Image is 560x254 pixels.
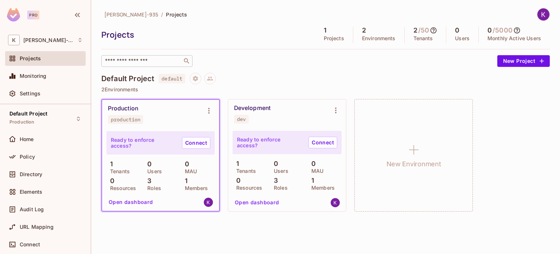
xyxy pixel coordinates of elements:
[308,177,314,184] p: 1
[234,105,271,112] div: Development
[166,11,187,18] span: Projects
[181,177,187,185] p: 1
[233,185,262,191] p: Resources
[9,111,47,117] span: Default Project
[101,87,550,92] p: 2 Environments
[308,137,337,148] a: Connect
[324,27,326,34] h5: 1
[237,137,303,148] p: Ready to enforce access?
[23,37,74,43] span: Workspace: Kumar-935
[270,177,278,184] p: 3
[233,168,256,174] p: Tenants
[111,117,140,122] div: production
[111,137,176,149] p: Ready to enforce access?
[537,8,549,20] img: Kumar Raj
[324,35,344,41] p: Projects
[270,160,278,167] p: 0
[362,27,366,34] h5: 2
[487,35,541,41] p: Monthly Active Users
[181,168,197,174] p: MAU
[233,177,241,184] p: 0
[159,74,185,83] span: default
[27,11,39,19] div: Pro
[455,35,470,41] p: Users
[106,196,156,208] button: Open dashboard
[144,168,162,174] p: Users
[144,177,151,185] p: 3
[7,8,20,22] img: SReyMgAAAABJRU5ErkJggg==
[233,160,239,167] p: 1
[144,185,161,191] p: Roles
[386,159,441,170] h1: New Environment
[418,27,429,34] h5: / 50
[455,27,459,34] h5: 0
[308,185,335,191] p: Members
[20,242,40,247] span: Connect
[308,168,323,174] p: MAU
[106,168,130,174] p: Tenants
[331,198,340,207] img: kumar1344rajua@gmail.com
[328,103,343,118] button: Environment settings
[9,119,35,125] span: Production
[487,27,492,34] h5: 0
[182,137,210,149] a: Connect
[20,73,47,79] span: Monitoring
[232,197,282,208] button: Open dashboard
[20,154,35,160] span: Policy
[104,11,158,18] span: [PERSON_NAME]-935
[270,185,288,191] p: Roles
[413,27,417,34] h5: 2
[237,116,246,122] div: dev
[20,171,42,177] span: Directory
[202,103,216,118] button: Environment settings
[20,224,54,230] span: URL Mapping
[20,206,44,212] span: Audit Log
[270,168,288,174] p: Users
[106,185,136,191] p: Resources
[493,27,513,34] h5: / 5000
[362,35,396,41] p: Environments
[308,160,316,167] p: 0
[20,56,41,61] span: Projects
[101,29,311,40] div: Projects
[106,160,113,168] p: 1
[190,76,201,83] span: Project settings
[20,189,42,195] span: Elements
[108,105,138,112] div: Production
[144,160,152,168] p: 0
[101,74,154,83] h4: Default Project
[106,177,114,185] p: 0
[181,185,208,191] p: Members
[497,55,550,67] button: New Project
[181,160,189,168] p: 0
[20,91,40,96] span: Settings
[413,35,433,41] p: Tenants
[204,198,213,207] img: kumar1344rajua@gmail.com
[8,35,20,45] span: K
[161,11,163,18] li: /
[20,136,34,142] span: Home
